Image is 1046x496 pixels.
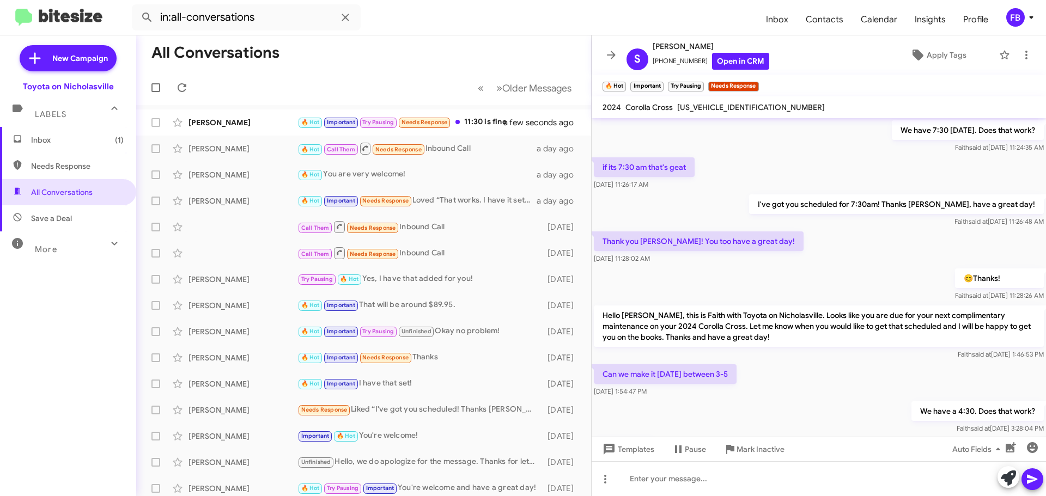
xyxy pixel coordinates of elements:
p: if its 7:30 am that's geat [594,157,695,177]
span: Needs Response [350,224,396,231]
div: [DATE] [542,248,582,259]
div: [DATE] [542,378,582,389]
div: [PERSON_NAME] [188,300,297,311]
span: said at [969,143,988,151]
a: Calendar [852,4,906,35]
span: Important [327,354,355,361]
span: Needs Response [301,406,348,413]
div: Loved “That works. I have it set for you all!” [297,194,537,207]
p: I've got you scheduled for 7:30am! Thanks [PERSON_NAME], have a great day! [749,194,1044,214]
span: Faith [DATE] 3:28:04 PM [957,424,1044,432]
div: You're welcome! [297,430,542,442]
div: a few seconds ago [517,117,582,128]
div: [PERSON_NAME] [188,169,297,180]
div: FB [1006,8,1025,27]
div: [PERSON_NAME] [188,117,297,128]
small: 🔥 Hot [603,82,626,91]
a: Profile [954,4,997,35]
div: [DATE] [542,274,582,285]
span: Apply Tags [927,45,966,65]
span: Mark Inactive [737,439,784,459]
span: 🔥 Hot [301,328,320,335]
a: Contacts [797,4,852,35]
div: [PERSON_NAME] [188,326,297,337]
button: Mark Inactive [715,439,793,459]
span: Important [327,380,355,387]
button: Pause [663,439,715,459]
h1: All Conversations [151,44,279,62]
div: [PERSON_NAME] [188,274,297,285]
span: Needs Response [350,250,396,258]
p: Hello [PERSON_NAME], this is Faith with Toyota on Nicholasville. Looks like you are due for your ... [594,305,1044,347]
span: Needs Response [362,354,409,361]
div: Inbound Call [297,220,542,234]
span: Call Them [301,224,330,231]
span: Call Them [301,250,330,258]
span: [PHONE_NUMBER] [653,53,769,70]
span: More [35,244,57,254]
div: Inbound Call [297,246,542,260]
span: [DATE] 11:26:17 AM [594,180,648,188]
span: 🔥 Hot [340,275,358,283]
span: Faith [DATE] 11:28:26 AM [955,291,1044,299]
span: Save a Deal [31,213,72,224]
span: Try Pausing [362,119,394,126]
span: Older Messages [502,82,571,94]
span: Try Pausing [327,485,358,492]
span: Inbox [757,4,797,35]
div: Liked “I've got you scheduled! Thanks [PERSON_NAME], have a great day!” [297,403,542,416]
div: [PERSON_NAME] [188,431,297,442]
span: Needs Response [31,161,124,172]
a: Open in CRM [712,53,769,70]
span: Try Pausing [301,275,333,283]
span: said at [972,350,991,358]
p: We have 7:30 [DATE]. Does that work? [892,120,1044,140]
button: Next [490,77,578,99]
span: 2024 [603,102,621,112]
span: Important [327,197,355,204]
span: Unfinished [301,458,331,466]
span: [DATE] 11:28:02 AM [594,254,650,262]
span: Labels [35,109,66,119]
div: Inbound Call [297,142,537,155]
span: 🔥 Hot [301,380,320,387]
div: [PERSON_NAME] [188,457,297,468]
div: [DATE] [542,300,582,311]
small: Needs Response [708,82,758,91]
span: 🔥 Hot [301,171,320,178]
div: [DATE] [542,352,582,363]
p: Can we make it [DATE] between 3-5 [594,364,737,384]
div: [PERSON_NAME] [188,483,297,494]
button: Apply Tags [882,45,994,65]
div: a day ago [537,169,582,180]
div: 11:30 is fine [297,116,517,128]
span: New Campaign [52,53,108,64]
span: Try Pausing [362,328,394,335]
span: S [634,51,641,68]
div: a day ago [537,143,582,154]
span: Inbox [31,134,124,145]
div: [PERSON_NAME] [188,378,297,389]
span: Corolla Cross [625,102,673,112]
span: said at [969,217,988,225]
span: Faith [DATE] 11:26:48 AM [954,217,1044,225]
span: [PERSON_NAME] [653,40,769,53]
input: Search [132,4,361,30]
div: Yes, I have that added for you! [297,273,542,285]
div: [PERSON_NAME] [188,195,297,206]
span: 🔥 Hot [301,197,320,204]
div: [DATE] [542,483,582,494]
div: Okay no problem! [297,325,542,338]
div: [DATE] [542,326,582,337]
span: » [496,81,502,95]
span: Needs Response [362,197,409,204]
span: Pause [685,439,706,459]
div: Thanks [297,351,542,364]
a: Insights [906,4,954,35]
span: Call Them [327,146,355,153]
span: Unfinished [402,328,431,335]
span: 🔥 Hot [301,485,320,492]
